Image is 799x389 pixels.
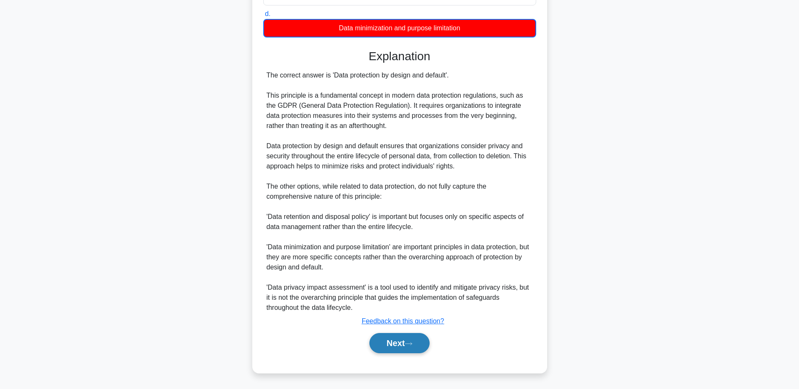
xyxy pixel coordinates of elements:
[268,49,531,64] h3: Explanation
[369,333,430,353] button: Next
[362,317,444,325] a: Feedback on this question?
[267,70,533,313] div: The correct answer is 'Data protection by design and default'. This principle is a fundamental co...
[265,10,270,17] span: d.
[263,19,536,37] div: Data minimization and purpose limitation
